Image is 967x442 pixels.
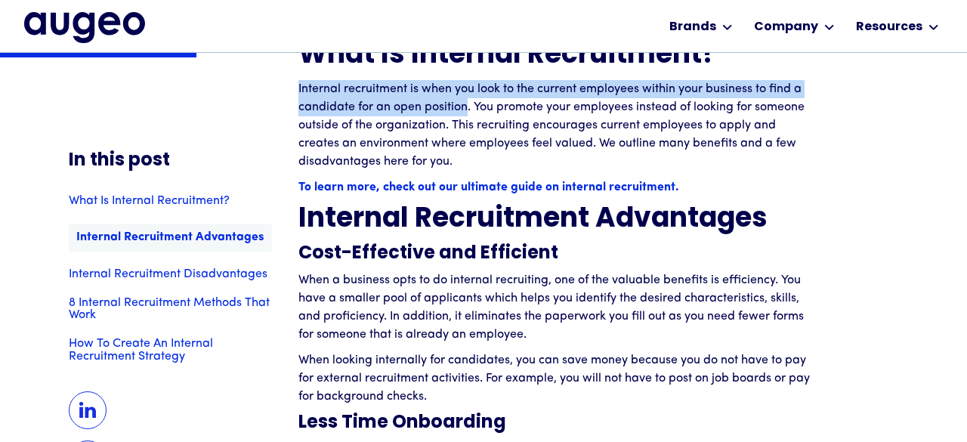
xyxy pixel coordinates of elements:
[24,12,145,42] a: home
[754,18,818,36] div: Company
[69,151,272,171] h5: In this post
[856,18,922,36] div: Resources
[69,297,272,322] a: 8 Internal Recruitment Methods That Work
[298,271,812,344] p: When a business opts to do internal recruiting, one of the valuable benefits is efficiency. You h...
[298,204,812,236] h2: Internal Recruitment Advantages
[69,268,272,280] a: Internal Recruitment Disadvantages
[298,245,558,263] strong: Cost-Effective and Efficient
[24,12,145,42] img: Augeo's full logo in midnight blue.
[298,414,506,432] strong: Less Time Onboarding
[669,18,716,36] div: Brands
[69,224,272,252] a: Internal Recruitment Advantages
[69,338,272,363] a: How To Create An Internal Recruitment Strategy
[298,351,812,406] p: When looking internally for candidates, you can save money because you do not have to pay for ext...
[298,40,812,73] h2: What Is Internal Recruitment?
[69,195,272,207] a: What Is Internal Recruitment?
[298,181,678,193] a: To learn more, check out our ultimate guide on internal recruitment.
[298,80,812,171] p: Internal recruitment is when you look to the current employees within your business to find a can...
